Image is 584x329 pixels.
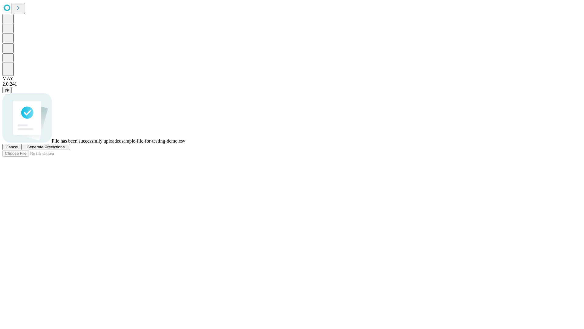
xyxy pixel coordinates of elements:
span: sample-file-for-testing-demo.csv [121,138,185,143]
button: @ [2,87,12,93]
button: Cancel [2,144,21,150]
span: File has been successfully uploaded [52,138,121,143]
div: MAY [2,76,582,81]
span: Cancel [5,145,18,149]
span: Generate Predictions [26,145,64,149]
span: @ [5,88,9,92]
button: Generate Predictions [21,144,70,150]
div: 2.0.241 [2,81,582,87]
